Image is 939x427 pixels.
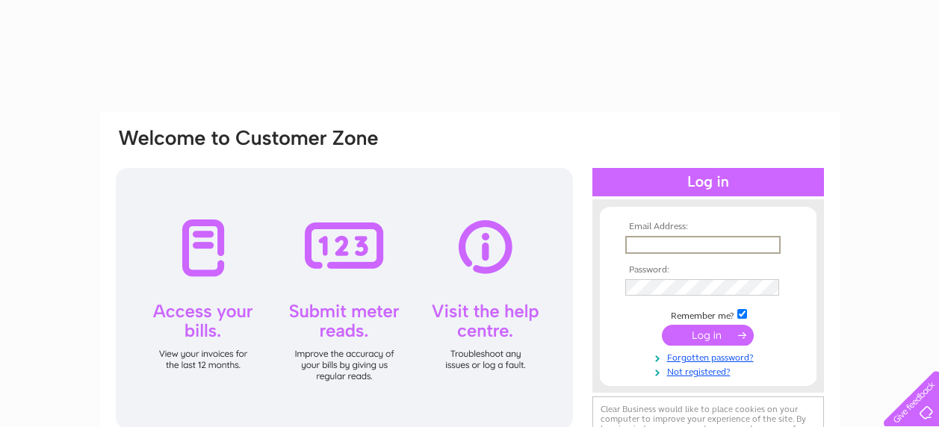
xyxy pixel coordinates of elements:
input: Submit [662,325,754,346]
a: Forgotten password? [625,349,795,364]
a: Not registered? [625,364,795,378]
td: Remember me? [622,307,795,322]
th: Password: [622,265,795,275]
th: Email Address: [622,222,795,232]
